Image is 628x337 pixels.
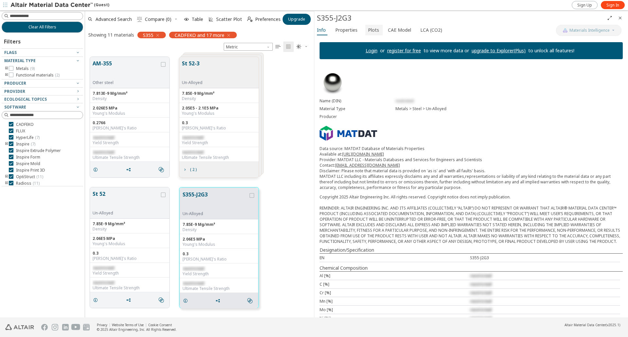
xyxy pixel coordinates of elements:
[97,323,107,327] a: Privacy
[93,271,167,276] div: Yield Strength
[55,72,60,78] span: ( 2 )
[472,47,526,54] a: upgrade to Explorer(Plus)
[335,162,400,168] a: [EMAIL_ADDRESS][DOMAIN_NAME]
[4,89,25,94] span: Provider
[212,294,226,307] button: Share
[615,13,625,23] button: Close
[2,22,83,33] button: Clear All Filters
[387,47,421,54] a: register for free
[4,66,9,71] i: toogle group
[93,91,167,96] div: 7.813E-9 Mg/mm³
[283,14,311,25] button: Upgrade
[286,44,291,49] i: 
[16,161,40,166] span: Inspire Mold
[4,50,17,55] span: Flags
[93,96,167,101] div: Density
[4,142,9,147] i: toogle group
[183,191,248,211] button: S355-J2G3
[288,17,305,22] span: Upgrade
[16,155,40,160] span: Inspire Form
[470,273,492,278] span: restricted
[183,237,255,242] div: 2.06E5 MPa
[388,25,411,35] span: CAE Model
[183,227,255,232] div: Density
[320,315,470,321] div: Ni [%]
[183,211,248,216] div: Un-Alloyed
[182,96,256,101] div: Density
[16,135,40,140] span: HyperLife
[175,32,224,38] span: CADFEKO and 17 more
[320,114,395,119] div: Producer
[93,111,167,116] div: Young's Modulus
[294,42,311,52] button: Theme
[342,151,384,157] a: [URL][DOMAIN_NAME]
[93,149,114,155] span: restricted
[180,294,194,307] button: Details
[606,3,619,8] span: Sign In
[2,88,83,95] button: Provider
[93,106,167,111] div: 2.026E5 MPa
[183,280,204,286] span: restricted
[320,290,470,295] div: Cr [%]
[183,271,255,277] div: Yield Strength
[123,294,137,307] button: Share
[320,194,623,244] div: Copyright 2025 Altair Engineering Inc. All rights reserved. Copyright notice does not imply publi...
[93,280,114,285] span: restricted
[2,79,83,87] button: Producer
[179,163,200,176] button: ( 2 )
[577,3,592,8] span: Sign Up
[30,66,35,71] span: ( 9 )
[16,148,61,153] span: Inspire Extrude Polymer
[470,315,492,321] span: restricted
[247,17,253,22] i: 
[4,181,9,186] i: toogle group
[320,126,377,141] img: Logo - Provider
[137,17,142,22] i: 
[182,155,256,160] div: Ultimate Tensile Strength
[90,294,104,307] button: Details
[16,181,40,186] span: Radioss
[190,168,197,172] span: ( 2 )
[145,17,171,22] span: Compare (0)
[317,13,604,23] div: S355-J2G3
[275,44,281,49] i: 
[565,323,620,327] div: (v2025.1)
[366,47,377,54] a: Login
[183,242,255,247] div: Young's Modulus
[2,57,83,65] button: Material Type
[182,91,256,96] div: 7.85E-9 Mg/mm³
[156,163,169,176] button: Similar search
[182,126,256,131] div: [PERSON_NAME]'s Ratio
[273,42,283,52] button: Table View
[296,44,302,49] i: 
[470,255,620,261] div: S355-J2G3
[420,25,442,35] span: LCA (CO2)
[88,32,134,38] div: Showing 11 materials
[320,265,623,271] div: Chemical Composition
[90,163,104,176] button: Details
[183,257,255,262] div: [PERSON_NAME]'s Ratio
[93,135,114,140] span: restricted
[4,73,9,78] i: toogle group
[470,307,492,312] span: restricted
[320,307,470,312] div: Mo [%]
[16,174,43,179] span: OptiStruct
[36,174,43,179] span: ( 11 )
[93,155,167,160] div: Ultimate Tensile Strength
[97,327,177,332] div: © 2025 Altair Engineering, Inc. All Rights Reserved.
[4,80,26,86] span: Producer
[470,281,492,287] span: restricted
[16,66,35,71] span: Metals
[320,255,470,261] div: EN
[28,25,56,30] span: Clear All Filters
[33,180,40,186] span: ( 11 )
[2,95,83,103] button: Ecological Topics
[123,163,137,176] button: Share
[395,98,414,104] span: restricted
[368,25,379,35] span: Plots
[255,17,281,22] span: Preferences
[2,33,24,48] div: Filters
[395,106,623,111] div: Metals > Steel > Un-Alloyed
[96,17,132,22] span: Advanced Search
[5,324,34,330] img: Altair Engineering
